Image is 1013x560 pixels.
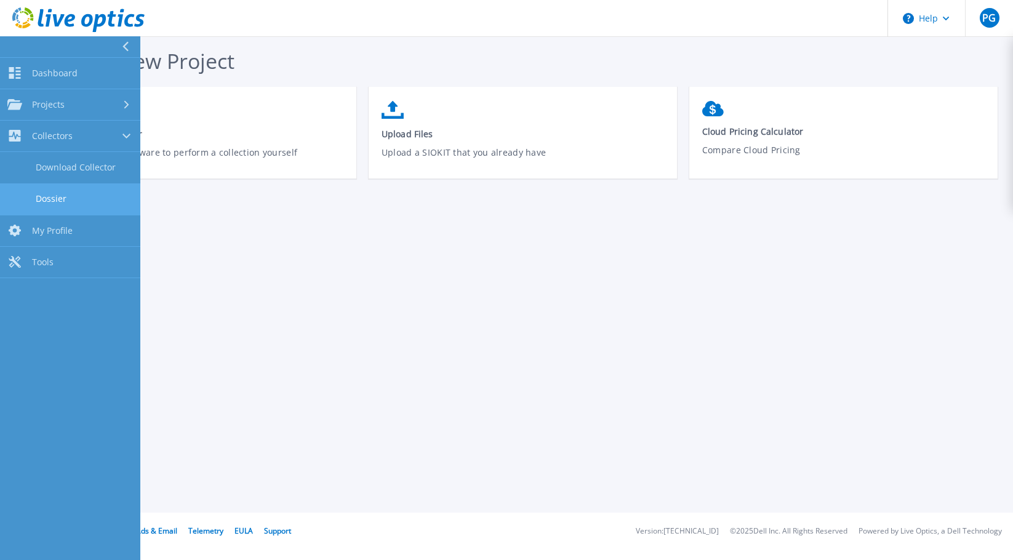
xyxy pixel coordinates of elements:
[730,527,847,535] li: © 2025 Dell Inc. All Rights Reserved
[32,99,65,110] span: Projects
[32,225,73,236] span: My Profile
[636,527,719,535] li: Version: [TECHNICAL_ID]
[32,130,73,142] span: Collectors
[369,95,677,183] a: Upload FilesUpload a SIOKIT that you already have
[702,126,985,137] span: Cloud Pricing Calculator
[32,257,54,268] span: Tools
[32,68,78,79] span: Dashboard
[48,95,356,183] a: Download CollectorDownload the software to perform a collection yourself
[234,526,253,536] a: EULA
[48,47,234,75] span: Start a New Project
[61,128,344,140] span: Download Collector
[136,526,177,536] a: Ads & Email
[689,95,998,181] a: Cloud Pricing CalculatorCompare Cloud Pricing
[382,146,665,174] p: Upload a SIOKIT that you already have
[382,128,665,140] span: Upload Files
[264,526,291,536] a: Support
[702,143,985,172] p: Compare Cloud Pricing
[188,526,223,536] a: Telemetry
[61,146,344,174] p: Download the software to perform a collection yourself
[982,13,996,23] span: PG
[859,527,1002,535] li: Powered by Live Optics, a Dell Technology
